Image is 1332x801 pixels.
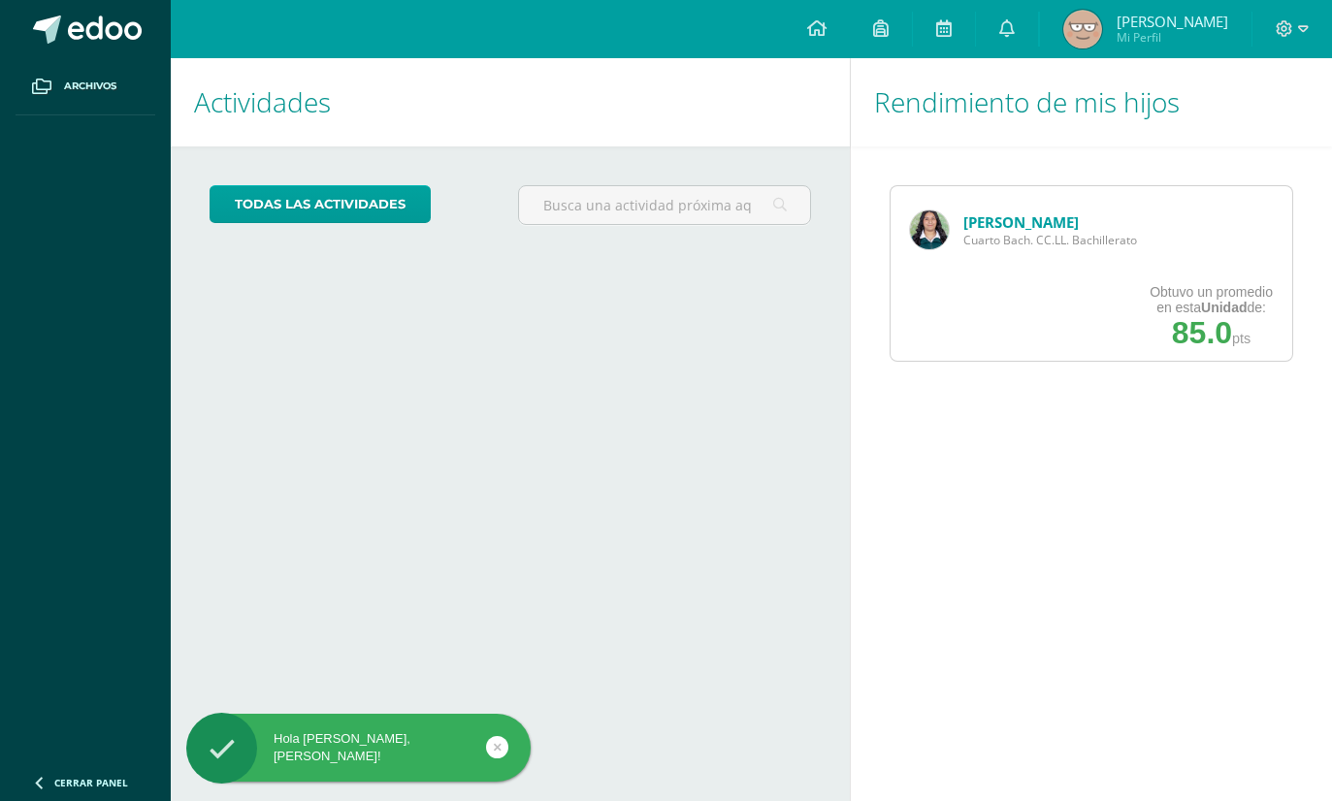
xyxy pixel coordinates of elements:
[1172,315,1232,350] span: 85.0
[64,79,116,94] span: Archivos
[910,210,949,249] img: 394a635caed45dd5ecdce74f5258ffdb.png
[194,58,827,146] h1: Actividades
[1201,300,1247,315] strong: Unidad
[54,776,128,789] span: Cerrar panel
[16,58,155,115] a: Archivos
[1117,12,1228,31] span: [PERSON_NAME]
[519,186,810,224] input: Busca una actividad próxima aquí...
[210,185,431,223] a: todas las Actividades
[874,58,1309,146] h1: Rendimiento de mis hijos
[186,730,531,765] div: Hola [PERSON_NAME], [PERSON_NAME]!
[1117,29,1228,46] span: Mi Perfil
[1150,284,1273,315] div: Obtuvo un promedio en esta de:
[963,212,1079,232] a: [PERSON_NAME]
[963,232,1137,248] span: Cuarto Bach. CC.LL. Bachillerato
[1063,10,1102,48] img: 4f584a23ab57ed1d5ae0c4d956f68ee2.png
[1232,331,1251,346] span: pts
